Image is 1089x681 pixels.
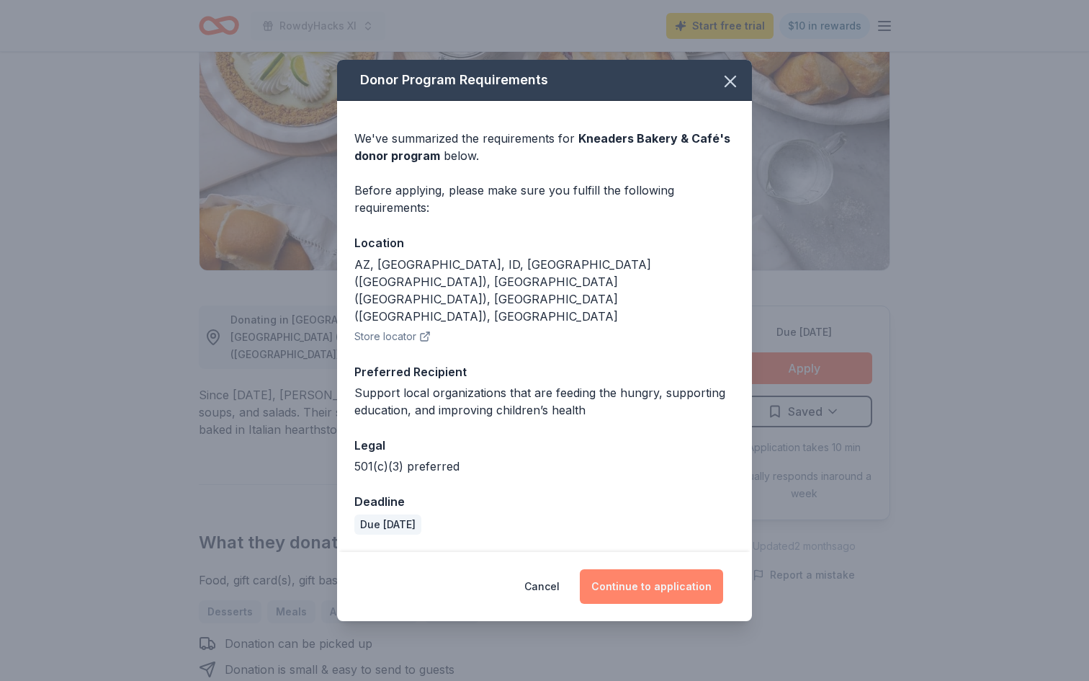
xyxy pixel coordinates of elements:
div: We've summarized the requirements for below. [354,130,735,164]
div: Due [DATE] [354,515,421,535]
div: Deadline [354,492,735,511]
div: Preferred Recipient [354,362,735,381]
div: Legal [354,436,735,455]
div: Donor Program Requirements [337,60,752,101]
button: Store locator [354,328,431,345]
div: 501(c)(3) preferred [354,458,735,475]
button: Cancel [524,569,560,604]
div: Location [354,233,735,252]
div: Support local organizations that are feeding the hungry, supporting education, and improving chil... [354,384,735,419]
button: Continue to application [580,569,723,604]
div: Before applying, please make sure you fulfill the following requirements: [354,182,735,216]
div: AZ, [GEOGRAPHIC_DATA], ID, [GEOGRAPHIC_DATA] ([GEOGRAPHIC_DATA]), [GEOGRAPHIC_DATA] ([GEOGRAPHIC_... [354,256,735,325]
